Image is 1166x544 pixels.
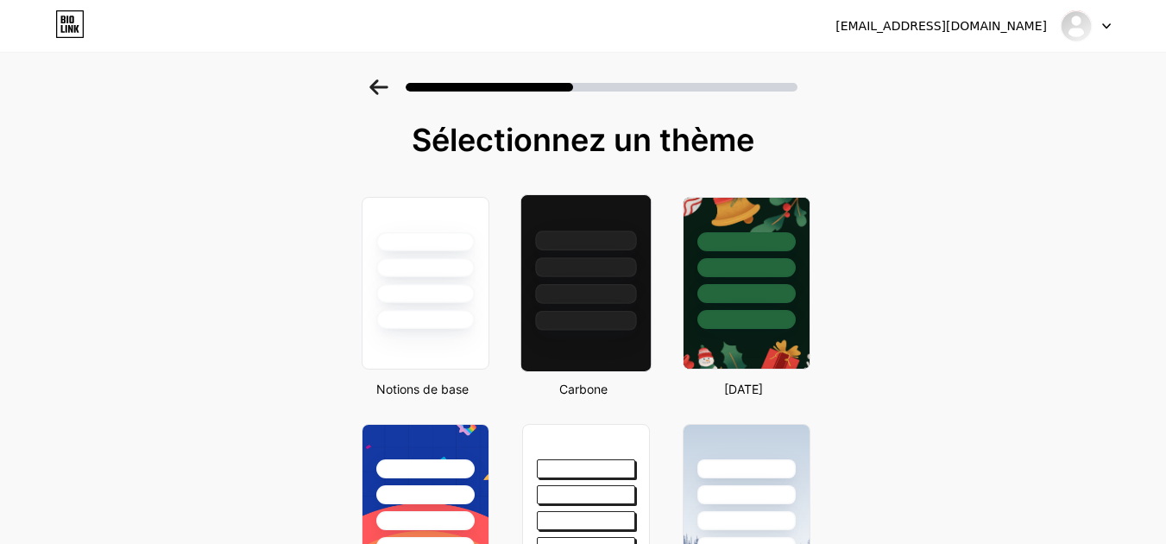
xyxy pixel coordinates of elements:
[559,382,608,396] font: Carbone
[835,19,1047,33] font: [EMAIL_ADDRESS][DOMAIN_NAME]
[1060,9,1093,42] img: Doryan Dehays
[376,382,469,396] font: Notions de base
[724,382,763,396] font: [DATE]
[412,121,754,159] font: Sélectionnez un thème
